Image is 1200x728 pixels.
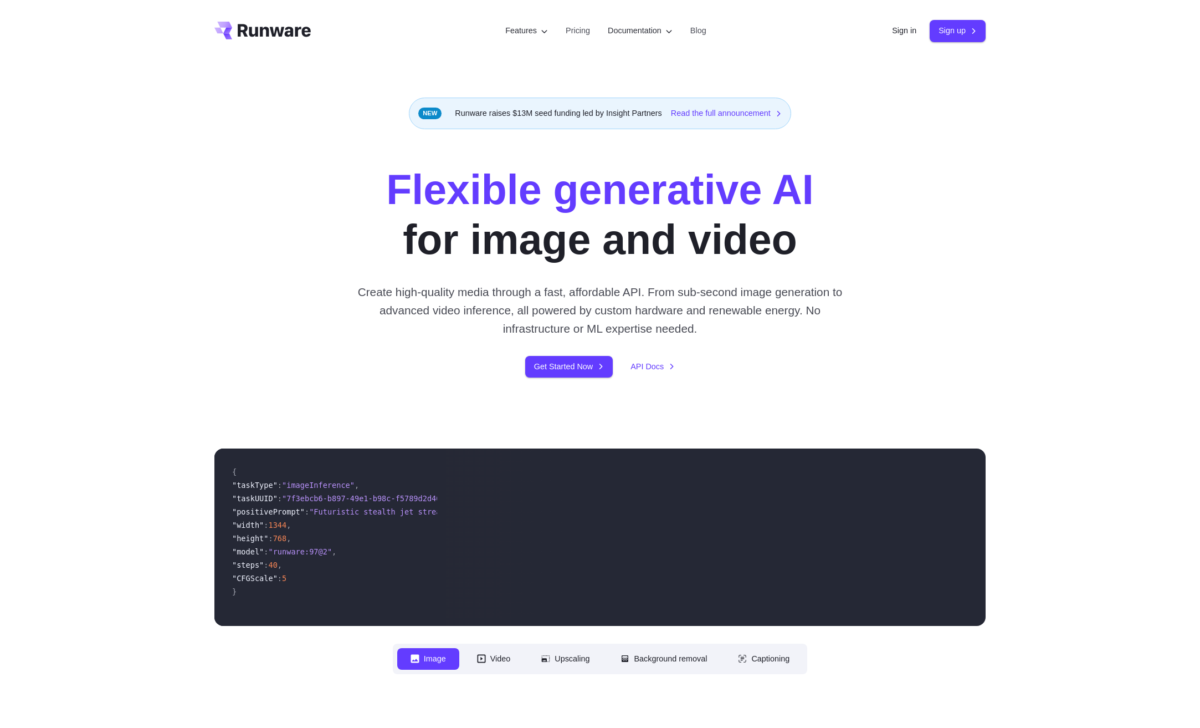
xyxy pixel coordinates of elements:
span: : [264,521,268,530]
a: Pricing [566,24,590,37]
span: 768 [273,534,287,543]
span: } [232,587,237,596]
span: "7f3ebcb6-b897-49e1-b98c-f5789d2d40d7" [282,494,454,503]
label: Features [505,24,548,37]
button: Upscaling [528,648,603,670]
a: Sign up [930,20,986,42]
span: , [286,521,291,530]
span: : [268,534,273,543]
button: Background removal [607,648,720,670]
button: Image [397,648,459,670]
a: Read the full announcement [671,107,782,120]
div: Runware raises $13M seed funding led by Insight Partners [409,98,791,129]
span: { [232,467,237,476]
button: Captioning [725,648,803,670]
span: : [305,507,309,516]
label: Documentation [608,24,673,37]
p: Create high-quality media through a fast, affordable API. From sub-second image generation to adv... [353,283,847,338]
span: : [278,574,282,583]
span: "runware:97@2" [268,547,332,556]
span: 5 [282,574,286,583]
span: "CFGScale" [232,574,278,583]
span: 1344 [268,521,286,530]
span: , [332,547,336,556]
span: , [286,534,291,543]
a: Blog [690,24,706,37]
a: Get Started Now [525,356,613,378]
span: , [355,481,359,490]
span: "height" [232,534,268,543]
button: Video [464,648,524,670]
span: "Futuristic stealth jet streaking through a neon-lit cityscape with glowing purple exhaust" [309,507,722,516]
h1: for image and video [386,165,814,265]
strong: Flexible generative AI [386,166,814,213]
span: : [278,494,282,503]
span: "taskUUID" [232,494,278,503]
span: "taskType" [232,481,278,490]
span: "positivePrompt" [232,507,305,516]
span: : [264,547,268,556]
span: "imageInference" [282,481,355,490]
span: 40 [268,561,277,569]
span: "steps" [232,561,264,569]
span: : [264,561,268,569]
span: , [278,561,282,569]
a: Go to / [214,22,311,39]
a: Sign in [892,24,916,37]
a: API Docs [630,360,675,373]
span: "model" [232,547,264,556]
span: : [278,481,282,490]
span: "width" [232,521,264,530]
